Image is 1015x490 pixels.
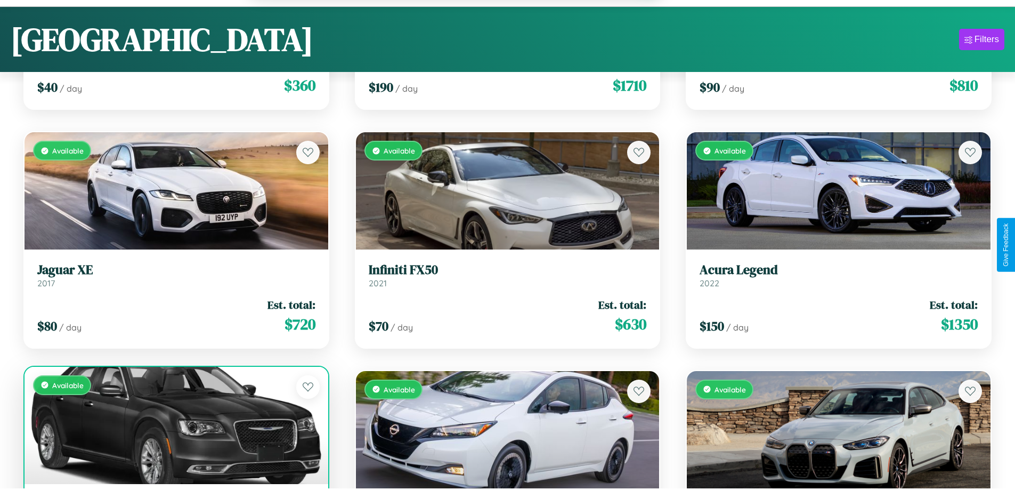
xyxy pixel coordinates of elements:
[369,278,387,288] span: 2021
[11,18,313,61] h1: [GEOGRAPHIC_DATA]
[384,385,415,394] span: Available
[700,278,719,288] span: 2022
[369,262,647,278] h3: Infiniti FX50
[395,83,418,94] span: / day
[714,146,746,155] span: Available
[37,262,315,288] a: Jaguar XE2017
[284,75,315,96] span: $ 360
[59,322,82,333] span: / day
[37,278,55,288] span: 2017
[369,262,647,288] a: Infiniti FX502021
[949,75,978,96] span: $ 810
[37,78,58,96] span: $ 40
[722,83,744,94] span: / day
[37,262,315,278] h3: Jaguar XE
[975,34,999,45] div: Filters
[615,314,646,335] span: $ 630
[52,381,84,390] span: Available
[60,83,82,94] span: / day
[613,75,646,96] span: $ 1710
[700,262,978,278] h3: Acura Legend
[930,297,978,312] span: Est. total:
[267,297,315,312] span: Est. total:
[391,322,413,333] span: / day
[726,322,749,333] span: / day
[700,262,978,288] a: Acura Legend2022
[700,317,724,335] span: $ 150
[384,146,415,155] span: Available
[52,146,84,155] span: Available
[1002,223,1010,267] div: Give Feedback
[941,314,978,335] span: $ 1350
[37,317,57,335] span: $ 80
[369,78,393,96] span: $ 190
[700,78,720,96] span: $ 90
[285,314,315,335] span: $ 720
[369,317,388,335] span: $ 70
[598,297,646,312] span: Est. total:
[959,29,1004,50] button: Filters
[714,385,746,394] span: Available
